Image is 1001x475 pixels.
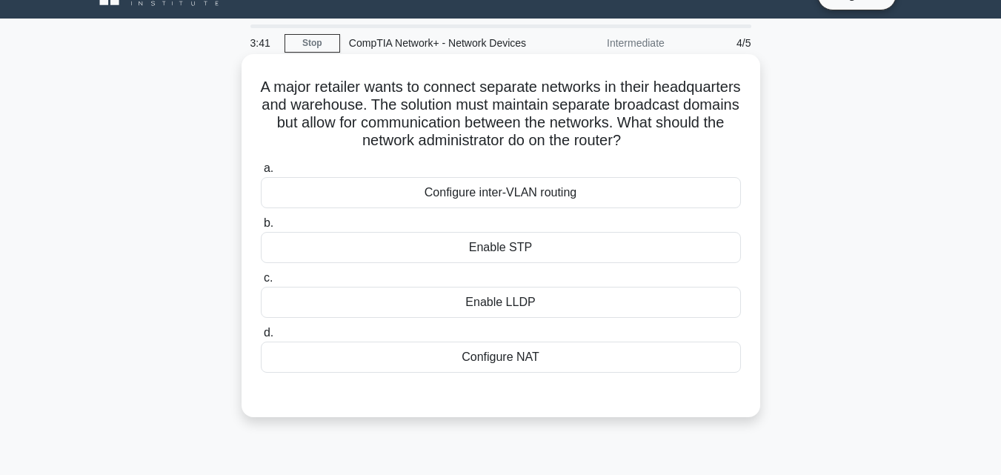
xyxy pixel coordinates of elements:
[544,28,674,58] div: Intermediate
[261,342,741,373] div: Configure NAT
[264,326,273,339] span: d.
[261,232,741,263] div: Enable STP
[261,177,741,208] div: Configure inter-VLAN routing
[674,28,760,58] div: 4/5
[242,28,285,58] div: 3:41
[261,287,741,318] div: Enable LLDP
[285,34,340,53] a: Stop
[264,162,273,174] span: a.
[264,271,273,284] span: c.
[340,28,544,58] div: CompTIA Network+ - Network Devices
[264,216,273,229] span: b.
[259,78,742,150] h5: A major retailer wants to connect separate networks in their headquarters and warehouse. The solu...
